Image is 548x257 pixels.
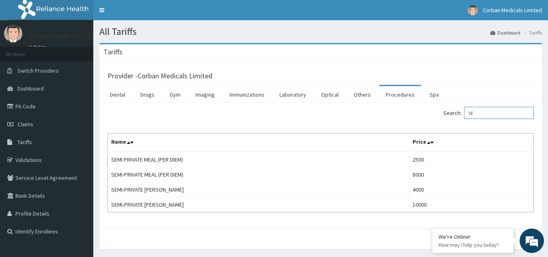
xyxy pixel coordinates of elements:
[409,182,533,197] td: 4000
[189,86,221,103] a: Imaging
[28,44,48,50] a: Online
[315,86,345,103] a: Optical
[409,197,533,212] td: 10000
[107,72,213,80] h3: Provider - Corban Medicals Limited
[103,86,132,103] a: Dental
[409,167,533,182] td: 8000
[99,26,542,37] h1: All Tariffs
[4,24,22,43] img: User Image
[108,134,409,152] th: Name
[468,5,478,15] img: User Image
[438,233,507,240] div: We're Online!
[423,86,445,103] a: Spa
[443,107,534,119] label: Search:
[108,197,409,212] td: SEMI-PRIVATE [PERSON_NAME]
[223,86,271,103] a: Immunizations
[464,107,534,119] input: Search:
[42,45,136,56] div: Chat with us now
[409,152,533,167] td: 2500
[17,138,32,146] span: Tariffs
[103,48,122,56] h3: Tariffs
[47,77,112,159] span: We're online!
[108,182,409,197] td: SEMI-PRIVATE [PERSON_NAME]
[347,86,377,103] a: Others
[409,134,533,152] th: Price
[17,67,59,74] span: Switch Providers
[521,29,542,36] li: Tariffs
[28,33,105,40] p: Corban Medicals Limited
[483,6,542,14] span: Corban Medicals Limited
[108,167,409,182] td: SEMI-PRIVATE MEAL (PER DIEM)
[17,85,44,92] span: Dashboard
[15,41,33,61] img: d_794563401_company_1708531726252_794563401
[163,86,187,103] a: Gym
[438,242,507,248] p: How may I help you today?
[17,121,33,128] span: Claims
[490,29,520,36] a: Dashboard
[108,152,409,167] td: SEMI PRIVATE MEAL (PER DIEM)
[134,86,161,103] a: Drugs
[273,86,313,103] a: Laboratory
[4,171,155,199] textarea: Type your message and hit 'Enter'
[379,86,421,103] a: Procedures
[133,4,153,24] div: Minimize live chat window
